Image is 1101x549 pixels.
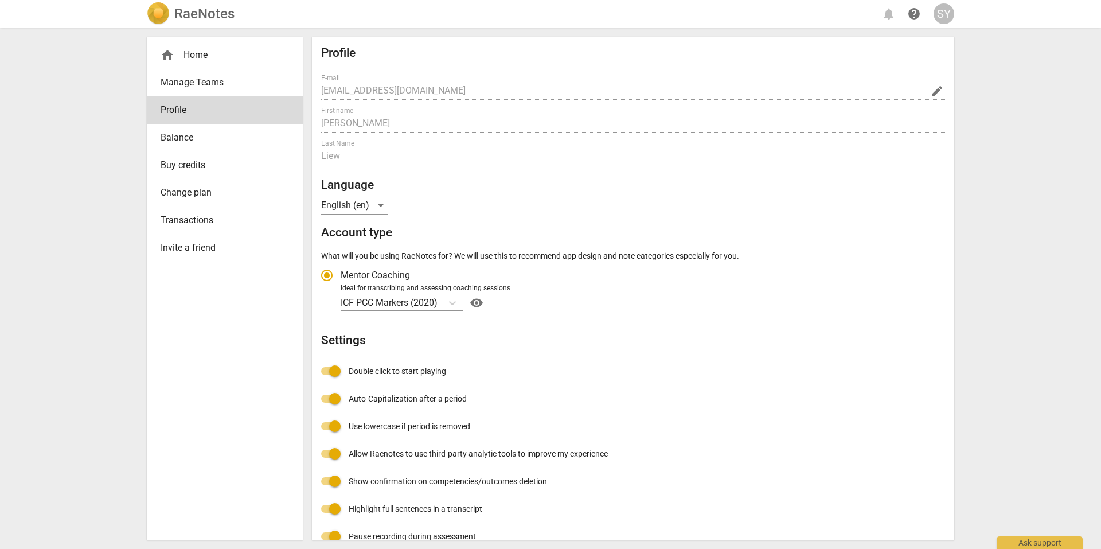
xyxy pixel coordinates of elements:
span: Show confirmation on competencies/outcomes deletion [349,476,547,488]
span: Transactions [161,213,280,227]
a: Help [463,294,486,312]
span: Manage Teams [161,76,280,89]
span: Profile [161,103,280,117]
span: Auto-Capitalization after a period [349,393,467,405]
div: Ask support [997,536,1083,549]
span: Buy credits [161,158,280,172]
h2: Profile [321,46,945,60]
h2: Account type [321,225,945,240]
span: Pause recording during assessment [349,531,476,543]
span: Allow Raenotes to use third-party analytic tools to improve my experience [349,448,608,460]
img: Logo [147,2,170,25]
label: Last Name [321,140,354,147]
a: LogoRaeNotes [147,2,235,25]
div: Home [147,41,303,69]
button: Change Email [929,83,945,99]
input: Ideal for transcribing and assessing coaching sessionsICF PCC Markers (2020)Help [439,297,441,308]
button: SY [934,3,954,24]
a: Profile [147,96,303,124]
a: Transactions [147,207,303,234]
p: ICF PCC Markers (2020) [341,296,438,309]
span: Double click to start playing [349,365,446,377]
span: Highlight full sentences in a transcript [349,503,482,515]
span: visibility [467,296,486,310]
span: Mentor Coaching [341,268,410,282]
div: Ideal for transcribing and assessing coaching sessions [341,283,942,294]
span: Use lowercase if period is removed [349,420,470,433]
h2: RaeNotes [174,6,235,22]
a: Balance [147,124,303,151]
span: Invite a friend [161,241,280,255]
button: Help [467,294,486,312]
h2: Settings [321,333,945,348]
a: Change plan [147,179,303,207]
span: home [161,48,174,62]
div: English (en) [321,196,388,215]
h2: Language [321,178,945,192]
label: E-mail [321,75,340,81]
span: help [907,7,921,21]
div: Account type [321,262,945,312]
div: Home [161,48,280,62]
a: Invite a friend [147,234,303,262]
p: What will you be using RaeNotes for? We will use this to recommend app design and note categories... [321,250,945,262]
label: First name [321,107,353,114]
a: Buy credits [147,151,303,179]
span: Balance [161,131,280,145]
span: Change plan [161,186,280,200]
a: Manage Teams [147,69,303,96]
span: edit [930,84,944,98]
a: Help [904,3,924,24]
